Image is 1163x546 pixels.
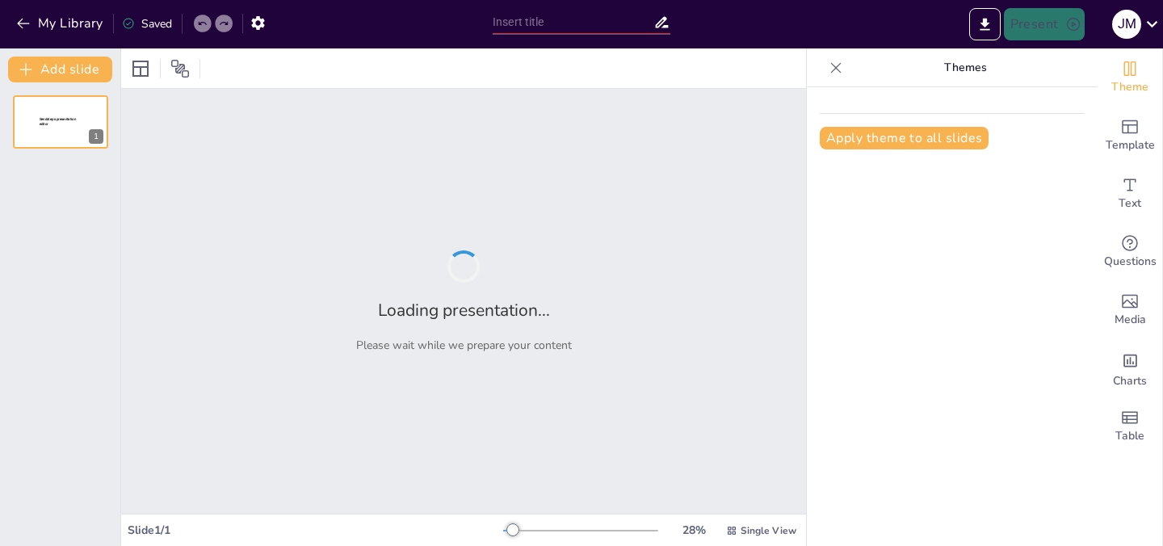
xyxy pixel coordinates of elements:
[170,59,190,78] span: Position
[1113,372,1147,390] span: Charts
[1104,253,1157,271] span: Questions
[849,48,1081,87] p: Themes
[1098,339,1162,397] div: Add charts and graphs
[1098,48,1162,107] div: Change the overall theme
[493,10,653,34] input: Insert title
[128,523,503,538] div: Slide 1 / 1
[1098,281,1162,339] div: Add images, graphics, shapes or video
[820,127,989,149] button: Apply theme to all slides
[128,56,153,82] div: Layout
[1098,165,1162,223] div: Add text boxes
[1111,78,1148,96] span: Theme
[969,8,1001,40] button: Export to PowerPoint
[674,523,713,538] div: 28 %
[1098,397,1162,456] div: Add a table
[89,129,103,144] div: 1
[1106,136,1155,154] span: Template
[1098,223,1162,281] div: Get real-time input from your audience
[1004,8,1085,40] button: Present
[741,524,796,537] span: Single View
[40,117,76,126] span: Sendsteps presentation editor
[1112,10,1141,39] div: J M
[356,338,572,353] p: Please wait while we prepare your content
[8,57,112,82] button: Add slide
[1115,311,1146,329] span: Media
[1098,107,1162,165] div: Add ready made slides
[1115,427,1144,445] span: Table
[12,10,110,36] button: My Library
[378,299,550,321] h2: Loading presentation...
[1119,195,1141,212] span: Text
[13,95,108,149] div: 1
[122,16,172,31] div: Saved
[1112,8,1141,40] button: J M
